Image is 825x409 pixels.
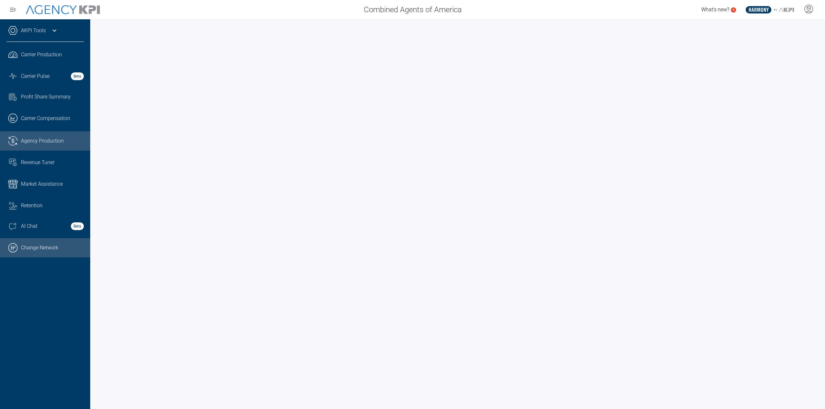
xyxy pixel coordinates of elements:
[733,8,734,12] text: 5
[71,72,84,80] strong: Beta
[731,7,736,13] a: 5
[21,93,71,101] span: Profit Share Summary
[21,115,70,122] span: Carrier Compensation
[21,159,54,166] span: Revenue Tuner
[21,72,50,80] span: Carrier Pulse
[71,222,84,230] strong: Beta
[21,51,62,59] span: Carrier Production
[21,137,64,145] span: Agency Production
[21,222,37,230] span: AI Chat
[21,27,46,34] a: AKPI Tools
[364,4,462,15] span: Combined Agents of America
[701,6,729,13] span: What's new?
[21,180,63,188] span: Market Assistance
[21,202,84,209] div: Retention
[26,5,100,14] img: AgencyKPI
